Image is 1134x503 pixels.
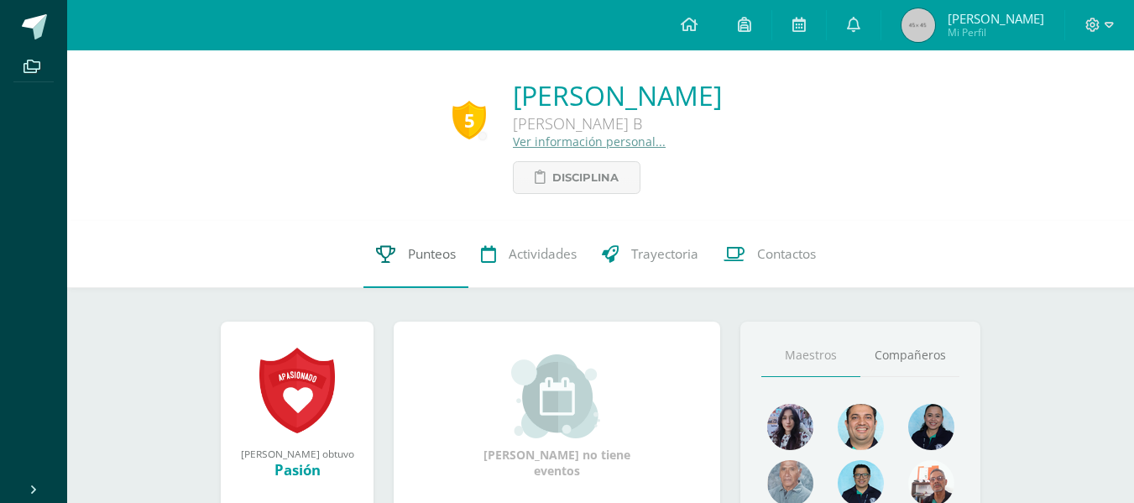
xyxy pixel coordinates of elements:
img: 45x45 [901,8,935,42]
span: Contactos [757,245,816,263]
a: Actividades [468,221,589,288]
span: Mi Perfil [948,25,1044,39]
a: Punteos [363,221,468,288]
span: [PERSON_NAME] [948,10,1044,27]
span: Disciplina [552,162,619,193]
div: [PERSON_NAME] no tiene eventos [473,354,641,479]
div: Pasión [238,460,357,479]
a: Contactos [711,221,828,288]
img: event_small.png [511,354,603,438]
a: Disciplina [513,161,640,194]
a: Maestros [761,334,860,377]
div: [PERSON_NAME] obtuvo [238,447,357,460]
a: Compañeros [860,334,959,377]
span: Actividades [509,245,577,263]
img: 31702bfb268df95f55e840c80866a926.png [767,404,813,450]
a: [PERSON_NAME] [513,77,722,113]
span: Punteos [408,245,456,263]
div: 5 [452,101,486,139]
a: Trayectoria [589,221,711,288]
div: [PERSON_NAME] B [513,113,722,134]
img: 677c00e80b79b0324b531866cf3fa47b.png [838,404,884,450]
img: 4fefb2d4df6ade25d47ae1f03d061a50.png [908,404,954,450]
span: Trayectoria [631,245,698,263]
a: Ver información personal... [513,134,666,149]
